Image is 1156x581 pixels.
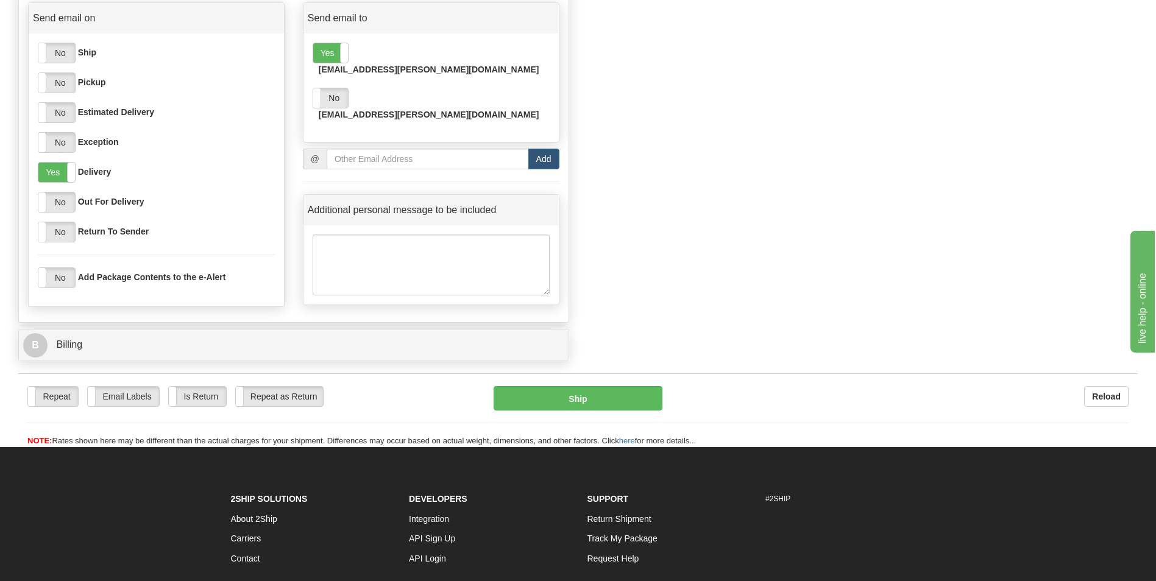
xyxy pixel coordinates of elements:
[587,494,629,504] strong: Support
[327,149,529,169] input: Other Email Address
[313,43,348,63] label: Yes
[231,494,308,504] strong: 2Ship Solutions
[28,387,78,406] label: Repeat
[38,73,75,93] label: No
[33,6,280,30] a: Send email on
[78,225,149,238] label: Return To Sender
[409,514,449,524] a: Integration
[18,435,1138,447] div: Rates shown here may be different than the actual charges for your shipment. Differences may occu...
[231,533,261,543] a: Carriers
[765,495,926,503] h6: #2SHIP
[78,271,226,283] label: Add Package Contents to the e-Alert
[56,339,82,350] span: Billing
[409,533,455,543] a: API Sign Up
[38,133,75,152] label: No
[587,533,658,543] a: Track My Package
[587,514,651,524] a: Return Shipment
[78,76,106,88] label: Pickup
[78,195,144,208] label: Out For Delivery
[494,386,662,410] button: Ship
[1092,392,1121,401] b: Reload
[78,136,119,148] label: Exception
[38,103,75,122] label: No
[236,387,323,406] label: Repeat as Return
[409,554,446,563] a: API Login
[23,333,48,357] span: B
[409,494,467,504] strong: Developers
[303,149,327,169] span: @
[78,46,96,58] label: Ship
[38,222,75,242] label: No
[528,149,559,169] button: Add
[38,268,75,287] label: No
[313,88,348,108] label: No
[308,6,555,30] a: Send email to
[38,43,75,63] label: No
[88,387,159,406] label: Email Labels
[1084,386,1129,407] button: Reload
[27,436,52,445] span: NOTE:
[319,63,539,76] label: [EMAIL_ADDRESS][PERSON_NAME][DOMAIN_NAME]
[38,192,75,212] label: No
[308,198,555,222] a: Additional personal message to be included
[23,333,564,357] a: B Billing
[9,7,113,22] div: live help - online
[78,106,154,118] label: Estimated Delivery
[319,108,539,121] label: [EMAIL_ADDRESS][PERSON_NAME][DOMAIN_NAME]
[231,514,277,524] a: About 2Ship
[169,387,226,406] label: Is Return
[1128,228,1155,353] iframe: chat widget
[587,554,639,563] a: Request Help
[619,436,635,445] a: here
[78,166,111,178] label: Delivery
[38,163,75,182] label: Yes
[231,554,260,563] a: Contact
